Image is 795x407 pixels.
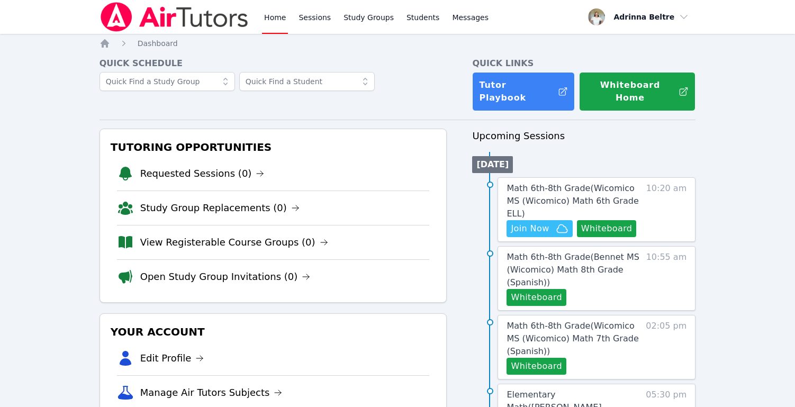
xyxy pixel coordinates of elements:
span: Join Now [511,222,549,235]
li: [DATE] [472,156,513,173]
a: Study Group Replacements (0) [140,201,300,215]
span: Math 6th-8th Grade ( Bennet MS (Wicomico) Math 8th Grade (Spanish) ) [507,252,639,287]
a: Requested Sessions (0) [140,166,265,181]
span: Math 6th-8th Grade ( Wicomico MS (Wicomico) Math 6th Grade ELL ) [507,183,638,219]
h3: Your Account [109,322,438,341]
span: 10:20 am [646,182,687,237]
input: Quick Find a Study Group [100,72,235,91]
span: 02:05 pm [646,320,686,375]
a: Tutor Playbook [472,72,574,111]
h4: Quick Schedule [100,57,447,70]
button: Whiteboard [507,289,566,306]
img: Air Tutors [100,2,249,32]
h3: Upcoming Sessions [472,129,695,143]
span: Math 6th-8th Grade ( Wicomico MS (Wicomico) Math 7th Grade (Spanish) ) [507,321,638,356]
a: Manage Air Tutors Subjects [140,385,283,400]
h4: Quick Links [472,57,695,70]
a: Edit Profile [140,351,204,366]
button: Whiteboard [577,220,637,237]
button: Join Now [507,220,572,237]
a: Math 6th-8th Grade(Bennet MS (Wicomico) Math 8th Grade (Spanish)) [507,251,642,289]
a: Dashboard [138,38,178,49]
button: Whiteboard Home [579,72,695,111]
nav: Breadcrumb [100,38,696,49]
span: 10:55 am [646,251,687,306]
a: Open Study Group Invitations (0) [140,269,311,284]
input: Quick Find a Student [239,72,375,91]
a: Math 6th-8th Grade(Wicomico MS (Wicomico) Math 7th Grade (Spanish)) [507,320,642,358]
a: View Registerable Course Groups (0) [140,235,328,250]
h3: Tutoring Opportunities [109,138,438,157]
a: Math 6th-8th Grade(Wicomico MS (Wicomico) Math 6th Grade ELL) [507,182,642,220]
span: Messages [452,12,489,23]
span: Dashboard [138,39,178,48]
button: Whiteboard [507,358,566,375]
